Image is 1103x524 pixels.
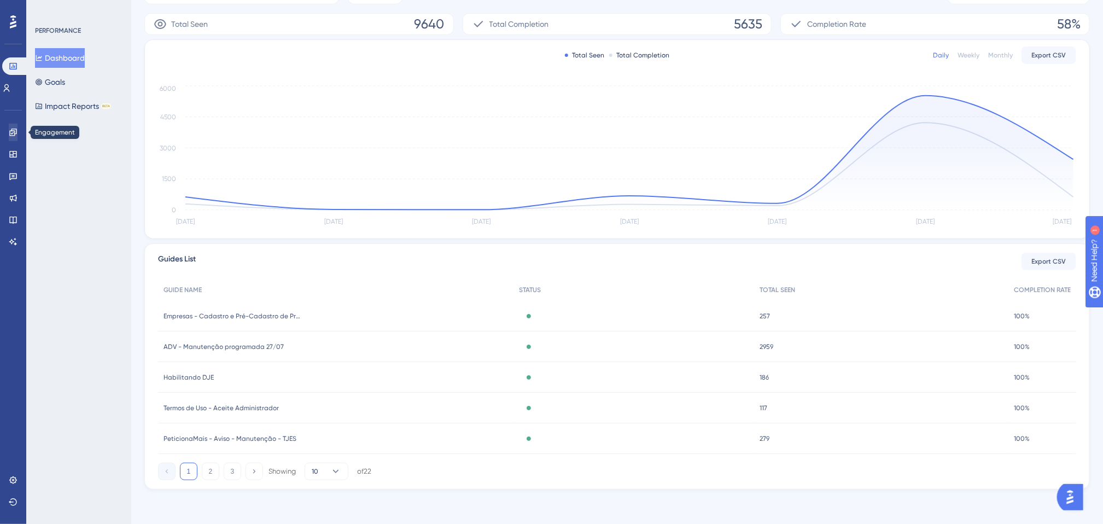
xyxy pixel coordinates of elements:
[164,312,300,321] span: Empresas - Cadastro e Pré-Cadastro de Processos
[324,218,343,226] tspan: [DATE]
[76,5,79,14] div: 1
[1014,286,1071,294] span: COMPLETION RATE
[269,467,296,476] div: Showing
[1014,434,1030,443] span: 100%
[734,15,762,33] span: 5635
[933,51,949,60] div: Daily
[202,463,219,480] button: 2
[1014,342,1030,351] span: 100%
[35,72,65,92] button: Goals
[768,218,787,226] tspan: [DATE]
[958,51,979,60] div: Weekly
[916,218,935,226] tspan: [DATE]
[760,312,770,321] span: 257
[1057,15,1081,33] span: 58%
[176,218,195,226] tspan: [DATE]
[26,3,68,16] span: Need Help?
[35,96,111,116] button: Impact ReportsBETA
[1022,253,1076,270] button: Export CSV
[807,18,866,31] span: Completion Rate
[1022,46,1076,64] button: Export CSV
[565,51,605,60] div: Total Seen
[1053,218,1072,226] tspan: [DATE]
[224,463,241,480] button: 3
[357,467,371,476] div: of 22
[164,286,202,294] span: GUIDE NAME
[180,463,197,480] button: 1
[760,342,773,351] span: 2959
[164,404,279,412] span: Termos de Uso - Aceite Administrador
[1014,404,1030,412] span: 100%
[158,253,196,270] span: Guides List
[1014,312,1030,321] span: 100%
[160,113,176,121] tspan: 4500
[760,404,767,412] span: 117
[162,176,176,183] tspan: 1500
[171,18,208,31] span: Total Seen
[760,434,769,443] span: 279
[164,373,214,382] span: Habilitando DJE
[35,48,85,68] button: Dashboard
[760,373,769,382] span: 186
[609,51,670,60] div: Total Completion
[101,103,111,109] div: BETA
[760,286,795,294] span: TOTAL SEEN
[160,85,176,92] tspan: 6000
[160,144,176,152] tspan: 3000
[489,18,549,31] span: Total Completion
[1014,373,1030,382] span: 100%
[472,218,491,226] tspan: [DATE]
[172,206,176,214] tspan: 0
[620,218,639,226] tspan: [DATE]
[1057,481,1090,514] iframe: UserGuiding AI Assistant Launcher
[35,26,81,35] div: PERFORMANCE
[1032,257,1066,266] span: Export CSV
[415,15,445,33] span: 9640
[164,342,284,351] span: ADV - Manutenção programada 27/07
[519,286,541,294] span: STATUS
[988,51,1013,60] div: Monthly
[312,467,318,476] span: 10
[1032,51,1066,60] span: Export CSV
[164,434,296,443] span: PeticionaMais - Aviso - Manutenção - TJES
[305,463,348,480] button: 10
